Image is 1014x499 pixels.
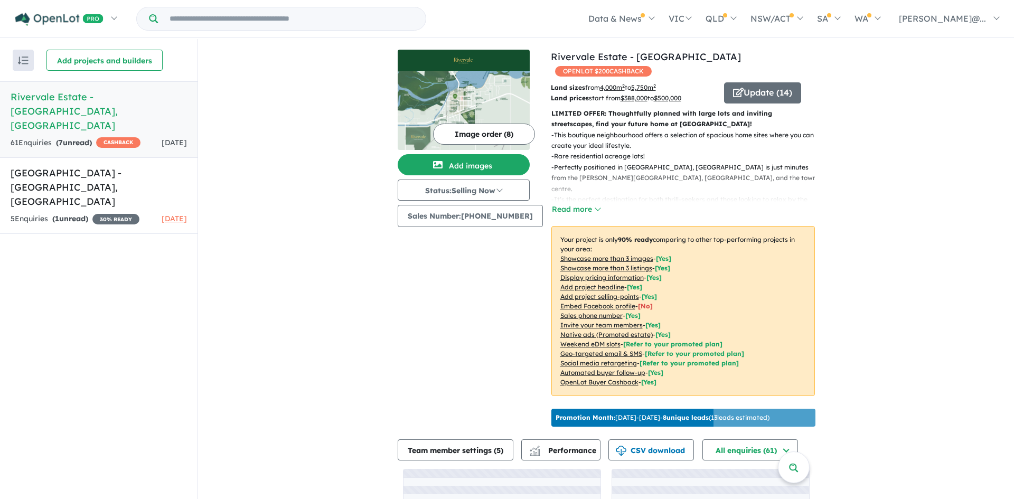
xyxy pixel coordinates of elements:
p: [DATE] - [DATE] - ( 13 leads estimated) [556,413,769,422]
h5: [GEOGRAPHIC_DATA] - [GEOGRAPHIC_DATA] , [GEOGRAPHIC_DATA] [11,166,187,209]
button: Performance [521,439,600,460]
span: [DATE] [162,214,187,223]
u: Native ads (Promoted estate) [560,331,653,338]
h5: Rivervale Estate - [GEOGRAPHIC_DATA] , [GEOGRAPHIC_DATA] [11,90,187,133]
button: Update (14) [724,82,801,103]
p: - Rare residential acreage lots! [551,151,823,162]
u: $ 388,000 [621,94,647,102]
u: Sales phone number [560,312,623,319]
span: 7 [59,138,63,147]
span: [ Yes ] [642,293,657,300]
span: 1 [55,214,59,223]
sup: 2 [653,83,656,89]
b: 8 unique leads [663,413,709,421]
span: [PERSON_NAME]@... [899,13,986,24]
u: Add project headline [560,283,624,291]
u: 5,750 m [631,83,656,91]
div: 61 Enquir ies [11,137,140,149]
strong: ( unread) [52,214,88,223]
img: Openlot PRO Logo White [15,13,104,26]
sup: 2 [622,83,625,89]
span: [ Yes ] [625,312,641,319]
button: Read more [551,203,601,215]
u: Geo-targeted email & SMS [560,350,642,357]
span: [ Yes ] [656,255,671,262]
span: [ Yes ] [646,274,662,281]
p: - This boutique neighbourhood offers a selection of spacious home sites where you can create your... [551,130,823,152]
img: download icon [616,446,626,456]
u: OpenLot Buyer Cashback [560,378,639,386]
span: [Refer to your promoted plan] [640,359,739,367]
button: Team member settings (5) [398,439,513,460]
div: 5 Enquir ies [11,213,139,225]
span: 5 [496,446,501,455]
u: Showcase more than 3 images [560,255,653,262]
img: bar-chart.svg [530,449,540,456]
u: Invite your team members [560,321,643,329]
button: Add images [398,154,530,175]
b: 90 % ready [618,236,653,243]
b: Land sizes [551,83,585,91]
p: - It’s the perfect destination for both thrill-seekers and those looking to relax by the water, w... [551,194,823,216]
span: to [625,83,656,91]
p: - Perfectly positioned in [GEOGRAPHIC_DATA], [GEOGRAPHIC_DATA] is just minutes from the [PERSON_N... [551,162,823,194]
u: Social media retargeting [560,359,637,367]
span: [Refer to your promoted plan] [645,350,744,357]
button: Add projects and builders [46,50,163,71]
b: Land prices [551,94,589,102]
u: $ 500,000 [654,94,681,102]
span: [ No ] [638,302,653,310]
b: Promotion Month: [556,413,615,421]
span: OPENLOT $ 200 CASHBACK [555,66,652,77]
span: [Refer to your promoted plan] [623,340,722,348]
span: [Yes] [641,378,656,386]
input: Try estate name, suburb, builder or developer [160,7,424,30]
span: [DATE] [162,138,187,147]
u: Showcase more than 3 listings [560,264,652,272]
u: Display pricing information [560,274,644,281]
p: Your project is only comparing to other top-performing projects in your area: - - - - - - - - - -... [551,226,815,396]
span: [Yes] [648,369,663,376]
span: CASHBACK [96,137,140,148]
span: [Yes] [655,331,671,338]
img: line-chart.svg [530,446,539,451]
button: CSV download [608,439,694,460]
span: [ Yes ] [645,321,661,329]
img: Rivervale Estate - Yarrawonga Logo [402,54,525,67]
p: LIMITED OFFER: Thoughtfully planned with large lots and inviting streetscapes, find your future h... [551,108,815,130]
span: 30 % READY [92,214,139,224]
u: Automated buyer follow-up [560,369,645,376]
p: from [551,82,716,93]
img: sort.svg [18,57,29,64]
button: Sales Number:[PHONE_NUMBER] [398,205,543,227]
strong: ( unread) [56,138,92,147]
img: Rivervale Estate - Yarrawonga [398,71,530,150]
button: Image order (8) [433,124,535,145]
u: 4,000 m [600,83,625,91]
u: Embed Facebook profile [560,302,635,310]
p: start from [551,93,716,103]
span: [ Yes ] [627,283,642,291]
button: All enquiries (61) [702,439,798,460]
a: Rivervale Estate - [GEOGRAPHIC_DATA] [551,51,741,63]
a: Rivervale Estate - Yarrawonga LogoRivervale Estate - Yarrawonga [398,50,530,150]
u: Weekend eDM slots [560,340,621,348]
button: Status:Selling Now [398,180,530,201]
span: [ Yes ] [655,264,670,272]
u: Add project selling-points [560,293,639,300]
span: to [647,94,681,102]
span: Performance [531,446,596,455]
